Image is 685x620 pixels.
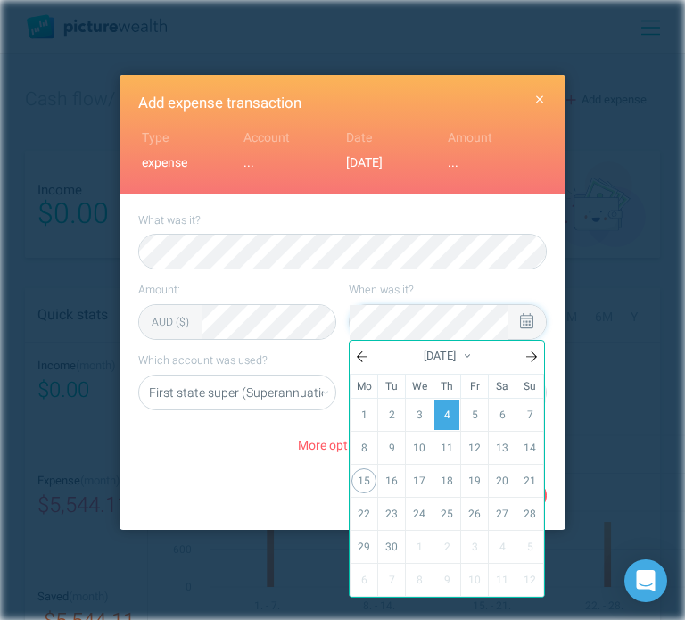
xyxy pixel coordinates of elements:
div: ... [448,153,544,172]
a: 25 [434,499,459,529]
a: 23 [379,499,404,529]
a: 24 [407,499,432,529]
label: Which account was used? [138,352,336,368]
div: Type [142,128,238,147]
div: 1 [407,532,432,562]
label: Amount: [138,282,336,298]
div: Account [243,128,340,147]
a: 20 [490,466,515,496]
a: 2 [379,400,404,430]
label: When was it? [349,282,547,298]
a: 27 [490,499,515,529]
a: 29 [351,532,376,562]
a: 21 [517,466,542,496]
div: 12 [517,565,542,595]
th: Mo [351,375,378,399]
th: Sa [489,375,516,399]
div: expense [142,153,238,172]
div: 2 [434,532,459,562]
div: 9 [434,565,459,595]
a: 12 [462,433,487,463]
a: 1 [351,400,376,430]
a: 26 [462,499,487,529]
a: 6 [490,400,515,430]
a: 10 [407,433,432,463]
a: 17 [407,466,432,496]
a: 4 [434,400,459,430]
div: AUD ($) [152,314,189,330]
a: 30 [379,532,404,562]
a: 13 [490,433,515,463]
a: 16 [379,466,404,496]
th: Tu [378,375,406,399]
a: 22 [351,499,376,529]
a: 7 [517,400,542,430]
a: 3 [407,400,432,430]
a: 8 [351,433,376,463]
div: 7 [379,565,404,595]
th: Su [516,375,544,399]
div: [DATE] [346,153,442,172]
div: 4 [490,532,515,562]
div: Amount [448,128,544,147]
th: Th [433,375,461,399]
div: 10 [462,565,487,595]
span: Add expense transaction [138,92,301,114]
span: More options [298,436,387,456]
a: 19 [462,466,487,496]
div: 6 [351,565,376,595]
div: Open Intercom Messenger [624,559,667,602]
a: 14 [517,433,542,463]
a: 18 [434,466,459,496]
a: 15 [351,468,376,493]
th: Fr [461,375,489,399]
a: 28 [517,499,542,529]
a: 11 [434,433,459,463]
a: 9 [379,433,404,463]
div: [DATE] [375,341,519,374]
div: Date [346,128,442,147]
div: 5 [517,532,542,562]
div: 3 [462,532,487,562]
div: ... [243,153,340,172]
div: 8 [407,565,432,595]
a: 5 [462,400,487,430]
th: We [406,375,433,399]
div: 11 [490,565,515,595]
label: What was it? [138,213,547,227]
button: Cancel [344,480,442,510]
